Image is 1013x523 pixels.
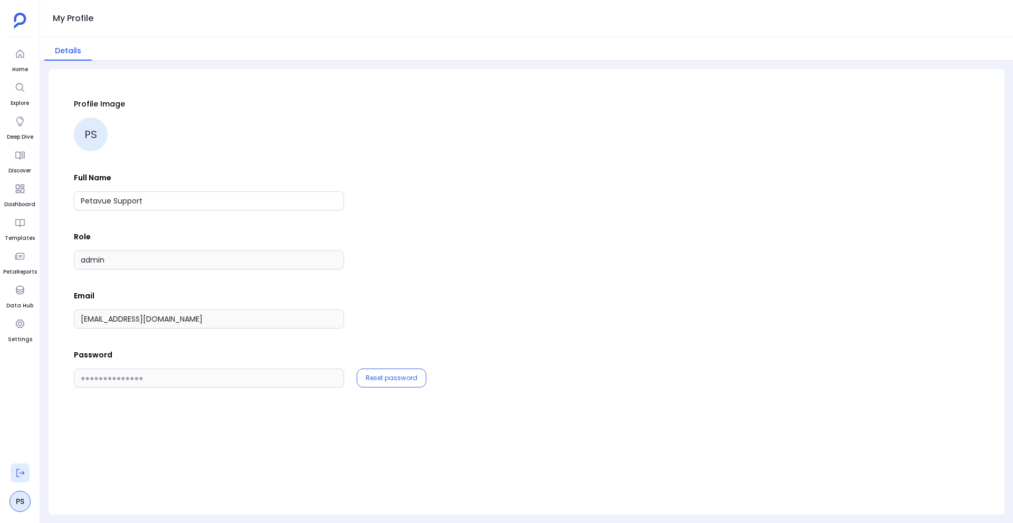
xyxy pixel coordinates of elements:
[74,231,979,242] p: Role
[53,11,93,26] h1: My Profile
[74,191,344,210] input: Full Name
[74,369,344,388] input: ●●●●●●●●●●●●●●
[44,42,92,61] button: Details
[5,213,35,243] a: Templates
[8,335,32,344] span: Settings
[74,290,979,301] p: Email
[7,133,33,141] span: Deep Dive
[11,78,30,108] a: Explore
[74,350,979,360] p: Password
[74,118,108,151] div: PS
[11,65,30,74] span: Home
[366,374,417,382] button: Reset password
[6,280,33,310] a: Data Hub
[4,200,35,209] span: Dashboard
[11,44,30,74] a: Home
[8,146,31,175] a: Discover
[3,247,37,276] a: PetaReports
[7,112,33,141] a: Deep Dive
[6,302,33,310] span: Data Hub
[11,99,30,108] span: Explore
[4,179,35,209] a: Dashboard
[8,167,31,175] span: Discover
[74,309,344,328] input: Email
[9,491,31,512] a: PS
[3,268,37,276] span: PetaReports
[74,250,344,269] input: Role
[74,99,979,109] p: Profile Image
[74,172,979,183] p: Full Name
[8,314,32,344] a: Settings
[5,234,35,243] span: Templates
[14,13,26,28] img: petavue logo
